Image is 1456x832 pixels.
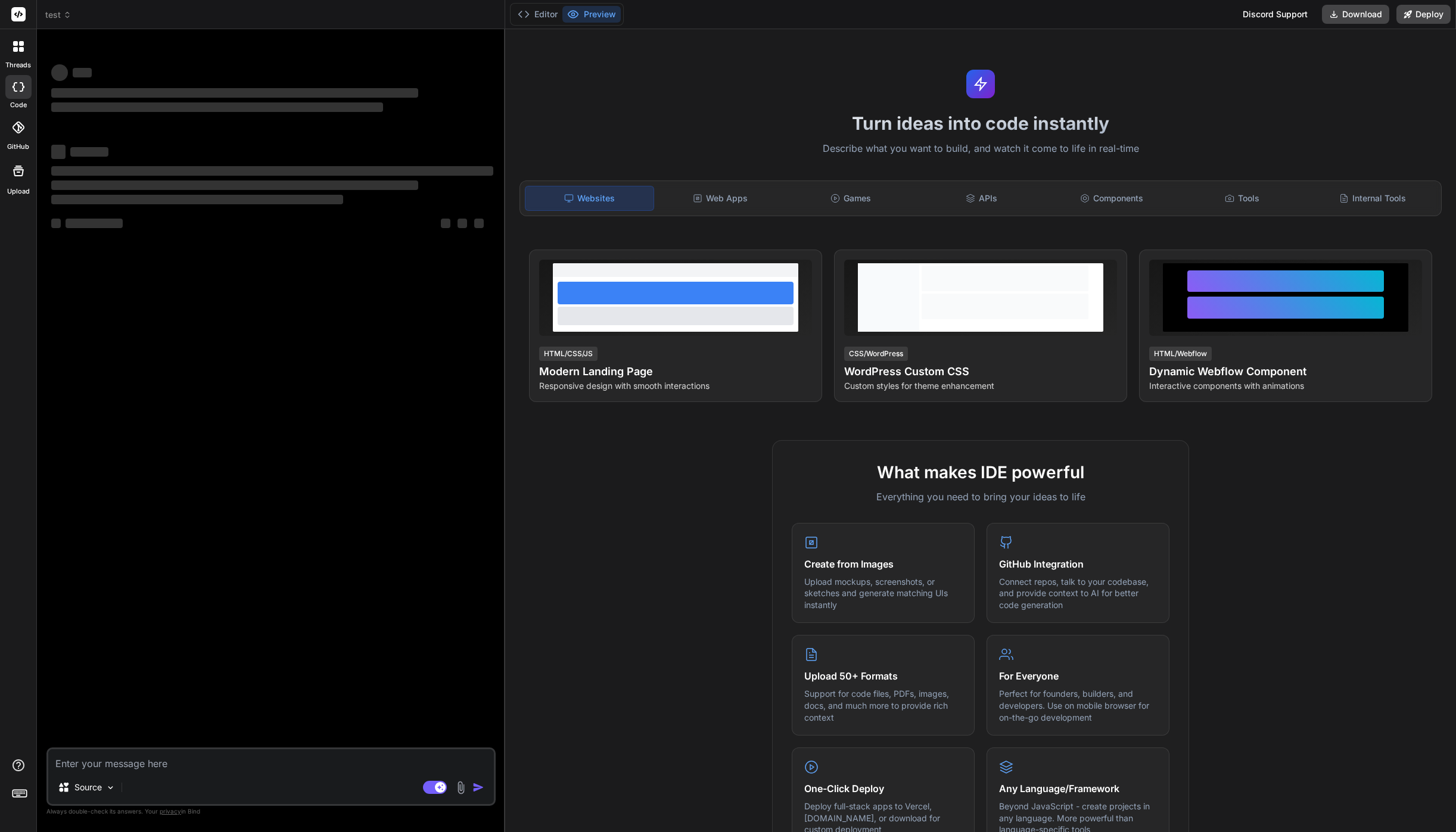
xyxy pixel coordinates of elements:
[73,68,92,77] span: ‌
[105,783,116,793] img: Pick Models
[792,460,1169,485] h2: What makes IDE powerful
[804,688,962,723] p: Support for code files, PDFs, images, docs, and much more to provide rich context
[45,9,71,21] span: test
[10,100,27,110] label: code
[539,363,812,380] h4: Modern Landing Page
[7,142,29,152] label: GitHub
[51,195,343,204] span: ‌
[804,781,962,796] h4: One-Click Deploy
[787,186,915,211] div: Games
[999,576,1157,611] p: Connect repos, talk to your codebase, and provide context to AI for better code generation
[525,186,654,211] div: Websites
[441,219,450,228] span: ‌
[66,219,123,228] span: ‌
[513,6,562,23] button: Editor
[7,186,30,197] label: Upload
[1322,5,1389,24] button: Download
[46,806,496,817] p: Always double-check its answers. Your in Bind
[539,347,598,361] div: HTML/CSS/JS
[70,147,108,157] span: ‌
[792,490,1169,504] p: Everything you need to bring your ideas to life
[1396,5,1451,24] button: Deploy
[458,219,467,228] span: ‌
[512,113,1449,134] h1: Turn ideas into code instantly
[999,688,1157,723] p: Perfect for founders, builders, and developers. Use on mobile browser for on-the-go development
[1178,186,1306,211] div: Tools
[51,88,418,98] span: ‌
[1236,5,1315,24] div: Discord Support
[917,186,1046,211] div: APIs
[51,102,383,112] span: ‌
[1047,186,1175,211] div: Components
[657,186,785,211] div: Web Apps
[804,669,962,683] h4: Upload 50+ Formats
[51,219,61,228] span: ‌
[999,557,1157,571] h4: GitHub Integration
[539,380,812,392] p: Responsive design with smooth interactions
[51,180,418,190] span: ‌
[472,781,484,793] img: icon
[51,145,66,159] span: ‌
[51,166,493,176] span: ‌
[160,808,181,815] span: privacy
[474,219,484,228] span: ‌
[844,347,908,361] div: CSS/WordPress
[562,6,621,23] button: Preview
[5,60,31,70] label: threads
[999,781,1157,796] h4: Any Language/Framework
[844,380,1117,392] p: Custom styles for theme enhancement
[51,64,68,81] span: ‌
[454,781,468,794] img: attachment
[1149,363,1422,380] h4: Dynamic Webflow Component
[1308,186,1436,211] div: Internal Tools
[999,669,1157,683] h4: For Everyone
[512,141,1449,157] p: Describe what you want to build, and watch it come to life in real-time
[804,557,962,571] h4: Create from Images
[74,781,102,793] p: Source
[804,576,962,611] p: Upload mockups, screenshots, or sketches and generate matching UIs instantly
[844,363,1117,380] h4: WordPress Custom CSS
[1149,347,1212,361] div: HTML/Webflow
[1149,380,1422,392] p: Interactive components with animations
